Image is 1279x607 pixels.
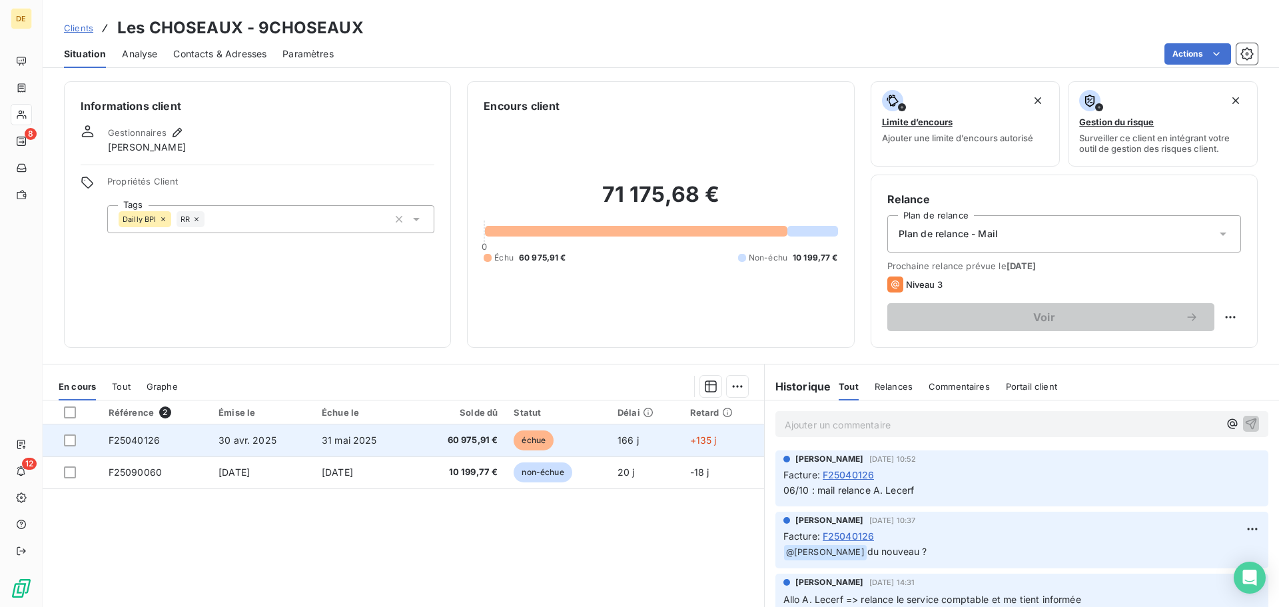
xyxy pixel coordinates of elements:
span: 06/10 : mail relance A. Lecerf [783,484,915,496]
div: Solde dû [421,407,498,418]
button: Gestion du risqueSurveiller ce client en intégrant votre outil de gestion des risques client. [1068,81,1258,167]
span: Plan de relance - Mail [899,227,998,241]
span: du nouveau ? [867,546,927,557]
span: [DATE] 14:31 [869,578,915,586]
div: Émise le [218,407,306,418]
div: Référence [109,406,203,418]
span: +135 j [690,434,717,446]
span: Dailly BPI [123,215,157,223]
span: 8 [25,128,37,140]
span: 20 j [618,466,635,478]
h3: Les CHOSEAUX - 9CHOSEAUX [117,16,364,40]
button: Actions [1164,43,1231,65]
h6: Relance [887,191,1241,207]
span: Graphe [147,381,178,392]
h2: 71 175,68 € [484,181,837,221]
span: Situation [64,47,106,61]
span: non-échue [514,462,572,482]
span: Relances [875,381,913,392]
span: Contacts & Adresses [173,47,266,61]
span: [PERSON_NAME] [795,514,864,526]
span: Clients [64,23,93,33]
span: Voir [903,312,1185,322]
div: DE [11,8,32,29]
span: 10 199,77 € [421,466,498,479]
span: Facture : [783,468,820,482]
span: [DATE] [1007,261,1037,271]
span: [DATE] 10:37 [869,516,916,524]
span: 12 [22,458,37,470]
span: Paramètres [282,47,334,61]
div: Délai [618,407,674,418]
div: Statut [514,407,602,418]
span: Tout [112,381,131,392]
a: Clients [64,21,93,35]
span: Portail client [1006,381,1057,392]
img: Logo LeanPay [11,578,32,599]
span: Propriétés Client [107,176,434,195]
h6: Historique [765,378,831,394]
div: Retard [690,407,756,418]
span: Prochaine relance prévue le [887,261,1241,271]
h6: Informations client [81,98,434,114]
div: Échue le [322,407,405,418]
span: RR [181,215,190,223]
span: 0 [482,241,487,252]
span: Analyse [122,47,157,61]
span: Niveau 3 [906,279,943,290]
span: 10 199,77 € [793,252,838,264]
span: En cours [59,381,96,392]
button: Voir [887,303,1214,331]
span: 31 mai 2025 [322,434,377,446]
div: Open Intercom Messenger [1234,562,1266,594]
span: 60 975,91 € [421,434,498,447]
span: 2 [159,406,171,418]
span: [DATE] 10:52 [869,455,917,463]
span: Gestion du risque [1079,117,1154,127]
span: Tout [839,381,859,392]
span: [PERSON_NAME] [108,141,186,154]
span: F25040126 [823,529,874,543]
span: @ [PERSON_NAME] [784,545,867,560]
span: Allo A. Lecerf => relance le service comptable et me tient informée [783,594,1081,605]
span: F25040126 [823,468,874,482]
h6: Encours client [484,98,560,114]
button: Limite d’encoursAjouter une limite d’encours autorisé [871,81,1061,167]
span: Facture : [783,529,820,543]
span: 30 avr. 2025 [218,434,276,446]
span: [PERSON_NAME] [795,576,864,588]
span: 60 975,91 € [519,252,566,264]
span: Non-échu [749,252,787,264]
span: Surveiller ce client en intégrant votre outil de gestion des risques client. [1079,133,1246,154]
span: F25090060 [109,466,162,478]
span: [DATE] [218,466,250,478]
input: Ajouter une valeur [205,213,215,225]
span: Commentaires [929,381,990,392]
span: [DATE] [322,466,353,478]
span: 166 j [618,434,639,446]
span: échue [514,430,554,450]
span: Ajouter une limite d’encours autorisé [882,133,1033,143]
span: Échu [494,252,514,264]
span: [PERSON_NAME] [795,453,864,465]
span: F25040126 [109,434,160,446]
span: -18 j [690,466,709,478]
span: Gestionnaires [108,127,167,138]
span: Limite d’encours [882,117,953,127]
